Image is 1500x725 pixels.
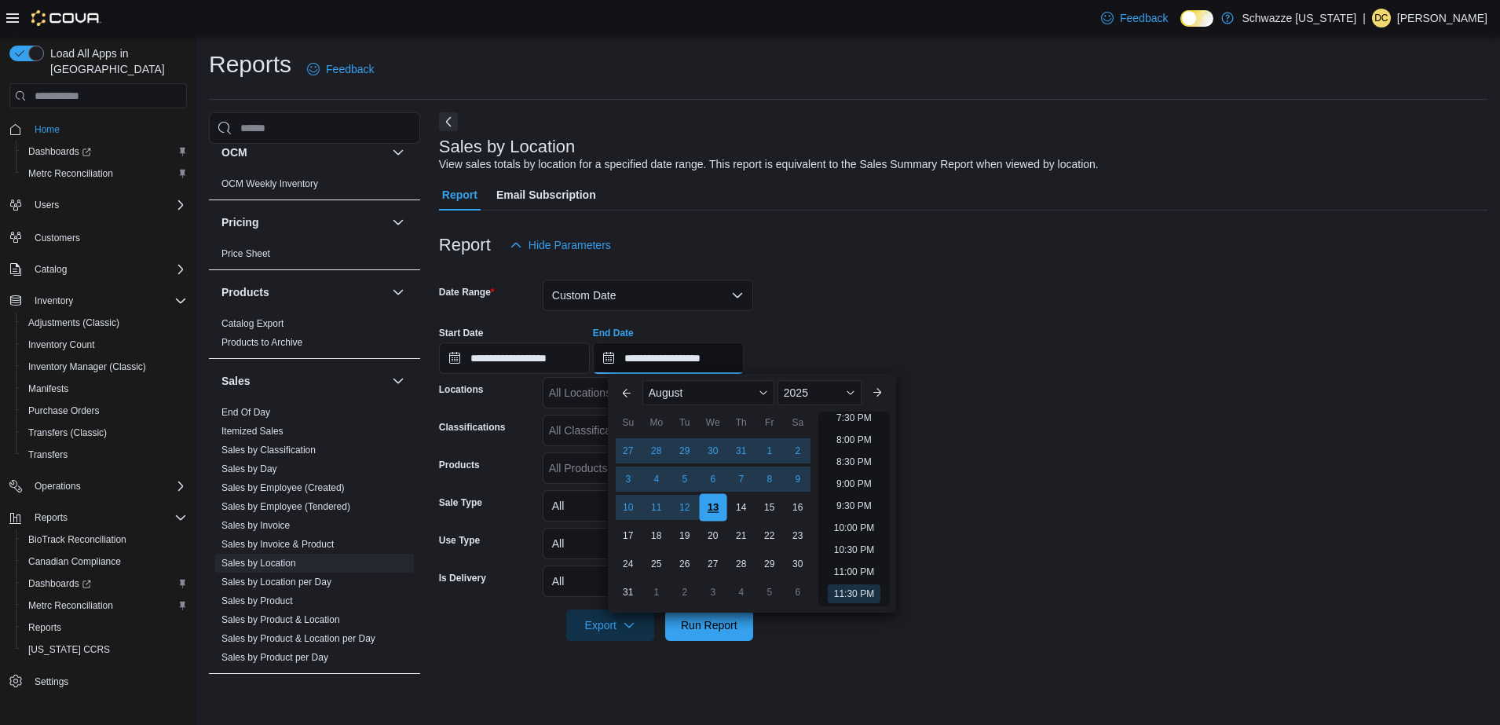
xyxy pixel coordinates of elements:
[701,523,726,548] div: day-20
[16,400,193,422] button: Purchase Orders
[221,145,386,160] button: OCM
[22,142,187,161] span: Dashboards
[616,467,641,492] div: day-3
[221,500,350,513] span: Sales by Employee (Tendered)
[28,120,66,139] a: Home
[16,356,193,378] button: Inventory Manager (Classic)
[644,410,669,435] div: Mo
[22,335,101,354] a: Inventory Count
[22,445,187,464] span: Transfers
[729,580,754,605] div: day-4
[543,490,753,522] button: All
[22,357,152,376] a: Inventory Manager (Classic)
[16,617,193,639] button: Reports
[701,467,726,492] div: day-6
[439,156,1099,173] div: View sales totals by location for a specified date range. This report is equivalent to the Sales ...
[22,401,106,420] a: Purchase Orders
[28,317,119,329] span: Adjustments (Classic)
[785,580,810,605] div: day-6
[22,423,187,442] span: Transfers (Classic)
[44,46,187,77] span: Load All Apps in [GEOGRAPHIC_DATA]
[389,687,408,705] button: Taxes
[644,523,669,548] div: day-18
[28,167,113,180] span: Metrc Reconciliation
[442,179,477,211] span: Report
[28,229,86,247] a: Customers
[1372,9,1391,27] div: Daniel castillo
[221,539,334,550] a: Sales by Invoice & Product
[16,639,193,661] button: [US_STATE] CCRS
[644,580,669,605] div: day-1
[543,280,753,311] button: Custom Date
[616,495,641,520] div: day-10
[543,566,753,597] button: All
[22,596,119,615] a: Metrc Reconciliation
[757,495,782,520] div: day-15
[439,383,484,396] label: Locations
[543,528,753,559] button: All
[644,438,669,463] div: day-28
[22,142,97,161] a: Dashboards
[28,260,187,279] span: Catalog
[777,380,862,405] div: Button. Open the year selector. 2025 is currently selected.
[22,574,187,593] span: Dashboards
[221,407,270,418] a: End Of Day
[35,511,68,524] span: Reports
[28,196,187,214] span: Users
[28,577,91,590] span: Dashboards
[221,463,277,475] span: Sales by Day
[22,164,187,183] span: Metrc Reconciliation
[616,410,641,435] div: Su
[221,614,340,625] a: Sales by Product & Location
[221,336,302,349] span: Products to Archive
[28,260,73,279] button: Catalog
[28,339,95,351] span: Inventory Count
[28,508,74,527] button: Reports
[22,574,97,593] a: Dashboards
[593,342,744,374] input: Press the down key to enter a popover containing a calendar. Press the escape key to close the po...
[1374,9,1388,27] span: Dc
[221,317,284,330] span: Catalog Export
[672,467,697,492] div: day-5
[28,599,113,612] span: Metrc Reconciliation
[221,463,277,474] a: Sales by Day
[785,551,810,577] div: day-30
[28,621,61,634] span: Reports
[439,112,458,131] button: Next
[209,244,420,269] div: Pricing
[221,406,270,419] span: End Of Day
[22,618,68,637] a: Reports
[22,423,113,442] a: Transfers (Classic)
[616,438,641,463] div: day-27
[644,495,669,520] div: day-11
[701,551,726,577] div: day-27
[28,405,100,417] span: Purchase Orders
[22,618,187,637] span: Reports
[16,378,193,400] button: Manifests
[593,327,634,339] label: End Date
[672,523,697,548] div: day-19
[16,312,193,334] button: Adjustments (Classic)
[209,403,420,673] div: Sales
[818,412,890,606] ul: Time
[22,640,116,659] a: [US_STATE] CCRS
[1363,9,1366,27] p: |
[729,467,754,492] div: day-7
[757,467,782,492] div: day-8
[529,237,611,253] span: Hide Parameters
[830,430,878,449] li: 8:00 PM
[757,551,782,577] div: day-29
[3,670,193,693] button: Settings
[701,580,726,605] div: day-3
[16,163,193,185] button: Metrc Reconciliation
[31,10,101,26] img: Cova
[757,580,782,605] div: day-5
[1242,9,1356,27] p: Schwazze [US_STATE]
[503,229,617,261] button: Hide Parameters
[221,538,334,551] span: Sales by Invoice & Product
[784,386,808,399] span: 2025
[389,213,408,232] button: Pricing
[439,236,491,254] h3: Report
[221,247,270,260] span: Price Sheet
[209,49,291,80] h1: Reports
